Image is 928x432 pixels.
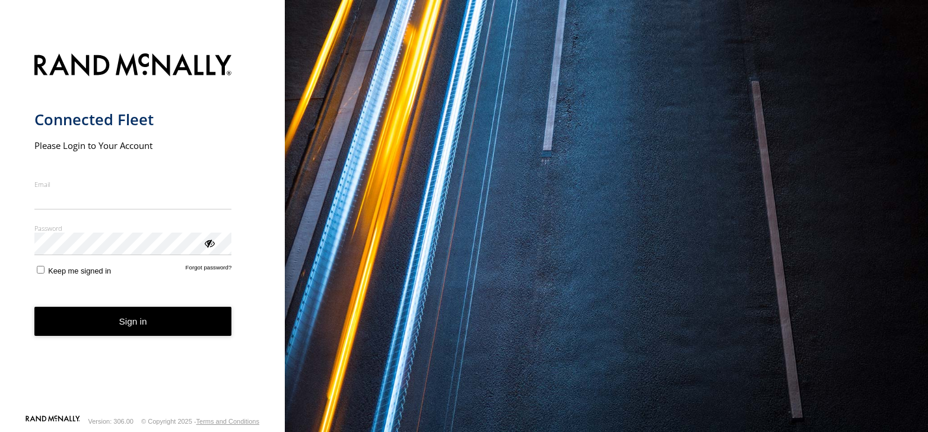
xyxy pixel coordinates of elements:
[48,266,111,275] span: Keep me signed in
[196,418,259,425] a: Terms and Conditions
[26,415,80,427] a: Visit our Website
[34,139,232,151] h2: Please Login to Your Account
[34,180,232,189] label: Email
[88,418,134,425] div: Version: 306.00
[203,237,215,249] div: ViewPassword
[37,266,45,274] input: Keep me signed in
[141,418,259,425] div: © Copyright 2025 -
[34,307,232,336] button: Sign in
[34,46,251,414] form: main
[34,224,232,233] label: Password
[34,110,232,129] h1: Connected Fleet
[186,264,232,275] a: Forgot password?
[34,51,232,81] img: Rand McNally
